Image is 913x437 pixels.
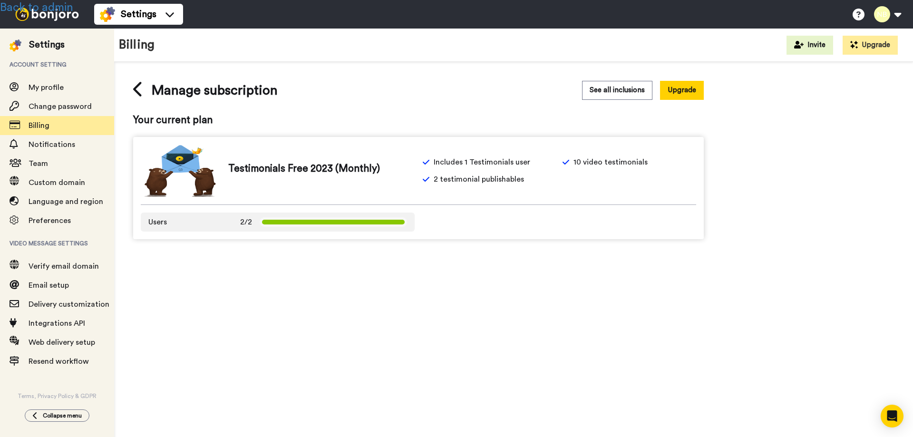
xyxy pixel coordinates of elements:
button: Upgrade [843,36,898,55]
span: Custom domain [29,179,85,186]
button: Collapse menu [25,409,89,422]
img: tm-free.png [141,145,217,197]
span: Change password [29,103,92,110]
div: Open Intercom Messenger [881,405,903,427]
span: Preferences [29,217,71,224]
span: Integrations API [29,320,85,327]
span: Web delivery setup [29,339,95,346]
div: Settings [29,38,65,51]
span: Manage subscription [151,81,278,100]
span: Email setup [29,282,69,289]
button: Upgrade [660,81,704,99]
span: Collapse menu [43,412,82,419]
span: Resend workflow [29,358,89,365]
span: 10 video testimonials [573,156,648,168]
img: settings-colored.svg [10,39,21,51]
span: Verify email domain [29,262,99,270]
span: 2 testimonial publishables [434,174,524,185]
h1: Billing [119,38,155,52]
span: Settings [121,8,156,21]
span: Delivery customization [29,301,109,308]
button: See all inclusions [582,81,652,99]
span: Language and region [29,198,103,205]
span: My profile [29,84,64,91]
span: Billing [29,122,49,129]
span: Notifications [29,141,75,148]
img: settings-colored.svg [100,7,115,22]
button: Invite [787,36,833,55]
span: Users [148,216,167,228]
span: Team [29,160,48,167]
span: 2/2 [240,216,252,228]
span: Includes 1 Testimonials user [434,156,530,168]
span: Testimonials Free 2023 (Monthly) [228,162,380,176]
span: Your current plan [133,113,704,127]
